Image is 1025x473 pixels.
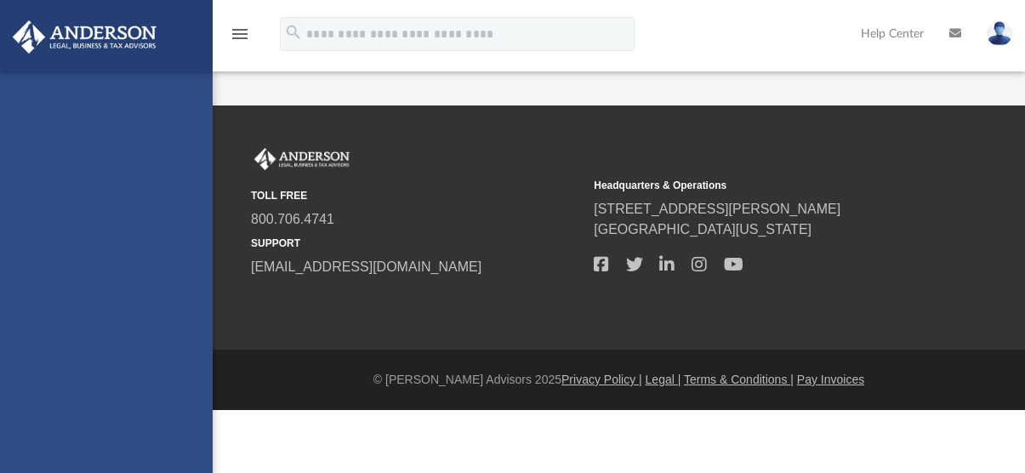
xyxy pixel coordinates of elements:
[284,23,303,42] i: search
[251,259,481,274] a: [EMAIL_ADDRESS][DOMAIN_NAME]
[251,148,353,170] img: Anderson Advisors Platinum Portal
[684,373,794,386] a: Terms & Conditions |
[987,21,1012,46] img: User Pic
[797,373,864,386] a: Pay Invoices
[251,212,334,226] a: 800.706.4741
[230,24,250,44] i: menu
[251,188,582,203] small: TOLL FREE
[646,373,681,386] a: Legal |
[594,222,811,236] a: [GEOGRAPHIC_DATA][US_STATE]
[594,178,925,193] small: Headquarters & Operations
[230,32,250,44] a: menu
[213,371,1025,389] div: © [PERSON_NAME] Advisors 2025
[8,20,162,54] img: Anderson Advisors Platinum Portal
[561,373,642,386] a: Privacy Policy |
[594,202,840,216] a: [STREET_ADDRESS][PERSON_NAME]
[251,236,582,251] small: SUPPORT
